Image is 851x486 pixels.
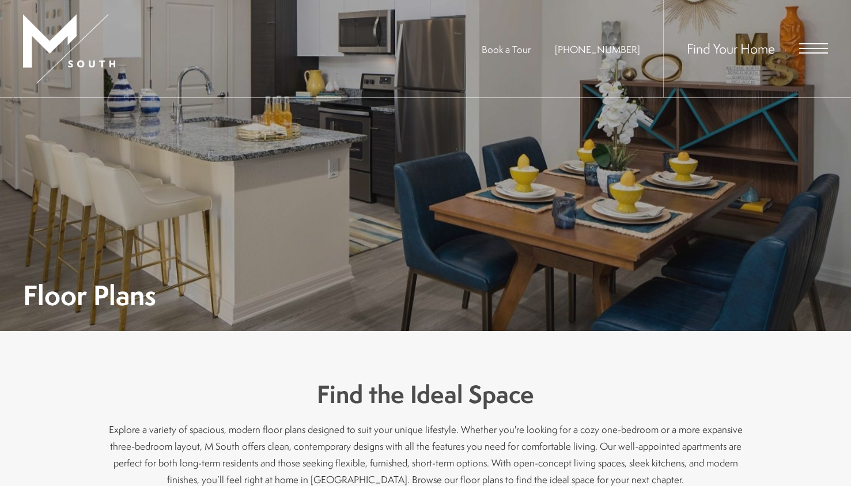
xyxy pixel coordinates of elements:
[799,43,828,54] button: Open Menu
[482,43,531,56] a: Book a Tour
[23,14,115,83] img: MSouth
[23,282,156,308] h1: Floor Plans
[555,43,640,56] span: [PHONE_NUMBER]
[555,43,640,56] a: Call Us at 813-570-8014
[109,377,743,412] h3: Find the Ideal Space
[687,39,775,58] a: Find Your Home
